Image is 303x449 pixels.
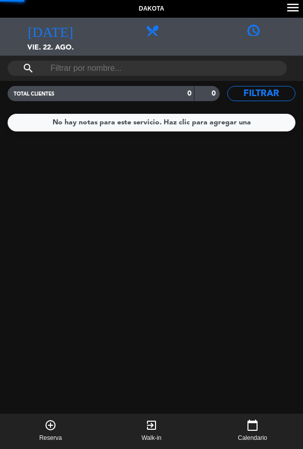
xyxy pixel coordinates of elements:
[202,414,303,449] button: calendar_todayCalendario
[238,433,267,443] span: Calendario
[22,62,34,74] i: search
[49,61,245,76] input: Filtrar por nombre...
[53,117,251,128] div: No hay notas para este servicio. Haz clic para agregar una
[28,23,73,37] i: [DATE]
[246,419,259,431] i: calendar_today
[187,90,191,97] strong: 0
[101,414,202,449] button: exit_to_appWalk-in
[227,86,295,101] button: Filtrar
[145,419,158,431] i: exit_to_app
[44,419,57,431] i: add_circle_outline
[212,90,218,97] strong: 0
[141,433,162,443] span: Walk-in
[139,4,164,14] span: Dakota
[14,92,55,97] span: TOTAL CLIENTES
[39,433,62,443] span: Reserva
